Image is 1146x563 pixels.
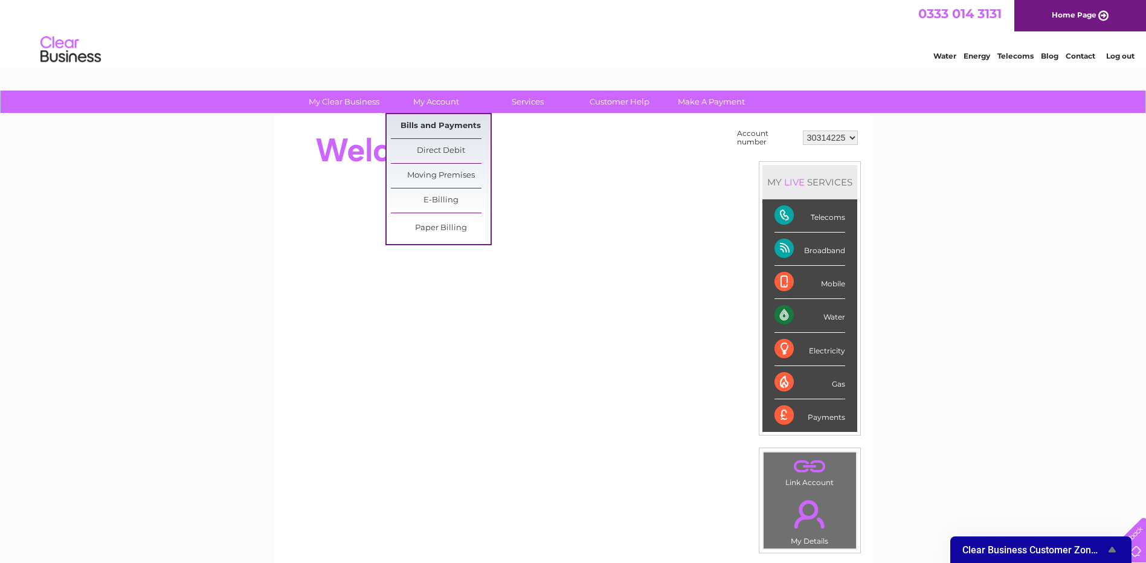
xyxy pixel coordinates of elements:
span: Clear Business Customer Zone Survey [962,544,1105,556]
a: Customer Help [570,91,669,113]
a: . [767,493,853,535]
div: Electricity [774,333,845,366]
a: Contact [1066,51,1095,60]
a: Make A Payment [662,91,761,113]
td: Link Account [763,452,857,490]
div: Telecoms [774,199,845,233]
a: . [767,455,853,477]
img: logo.png [40,31,101,68]
a: Direct Debit [391,139,491,163]
button: Show survey - Clear Business Customer Zone Survey [962,542,1119,557]
div: Gas [774,366,845,399]
a: Energy [964,51,990,60]
a: Moving Premises [391,164,491,188]
td: Account number [734,126,800,149]
div: Mobile [774,266,845,299]
a: E-Billing [391,188,491,213]
a: Paper Billing [391,216,491,240]
a: Services [478,91,578,113]
a: Bills and Payments [391,114,491,138]
div: Payments [774,399,845,432]
div: LIVE [782,176,807,188]
div: MY SERVICES [762,165,857,199]
a: Log out [1106,51,1135,60]
div: Clear Business is a trading name of Verastar Limited (registered in [GEOGRAPHIC_DATA] No. 3667643... [288,7,859,59]
a: Water [933,51,956,60]
div: Water [774,299,845,332]
div: Broadband [774,233,845,266]
a: 0333 014 3131 [918,6,1002,21]
a: My Clear Business [294,91,394,113]
a: Telecoms [997,51,1034,60]
td: My Details [763,490,857,549]
a: Blog [1041,51,1058,60]
a: My Account [386,91,486,113]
